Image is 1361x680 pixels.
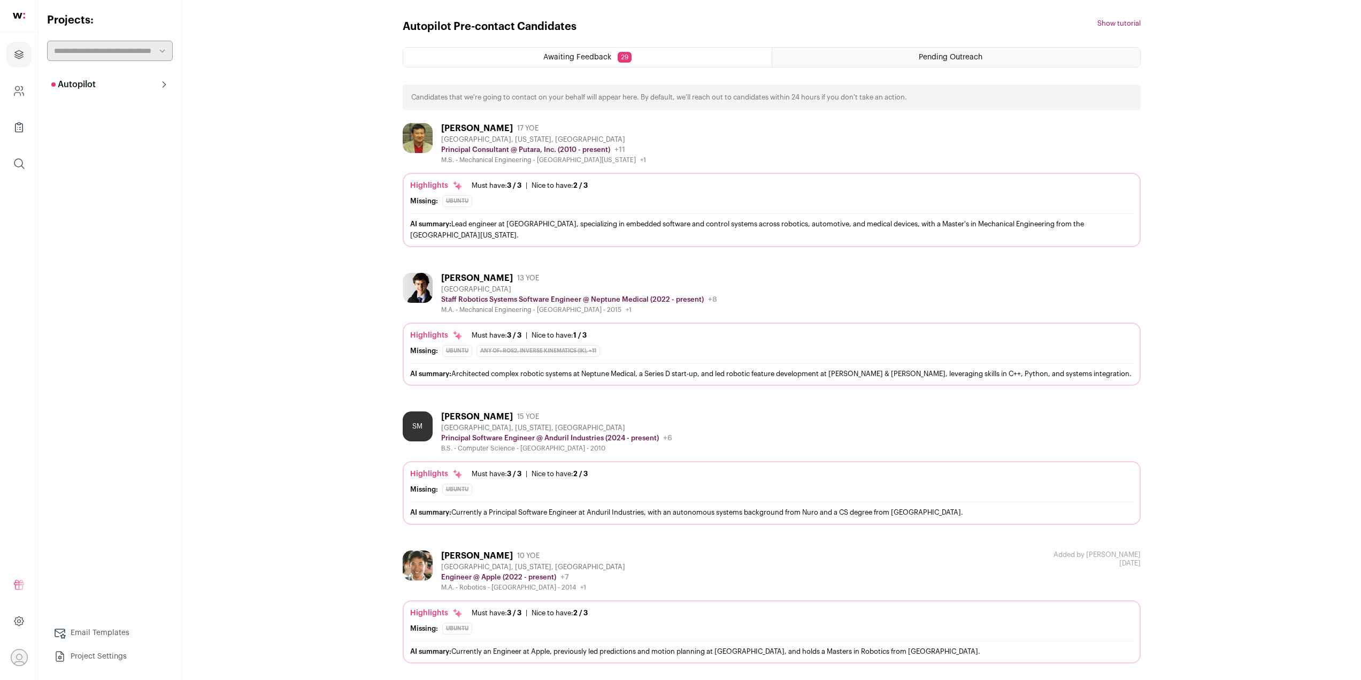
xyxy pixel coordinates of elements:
div: B.S. - Computer Science - [GEOGRAPHIC_DATA] - 2010 [441,444,672,453]
img: 49bd050ba7f5e6b03ef3ce64677821f0254edd06985e0e08f1035406d9fd05fa [403,123,433,153]
span: Pending Outreach [919,54,982,61]
a: SM [PERSON_NAME] 15 YOE [GEOGRAPHIC_DATA], [US_STATE], [GEOGRAPHIC_DATA] Principal Software Engin... [403,411,1141,524]
span: 29 [618,52,632,63]
a: Company and ATS Settings [6,78,32,104]
span: +1 [640,157,646,163]
ul: | [472,331,587,340]
span: AI summary: [410,370,451,377]
div: [PERSON_NAME] [441,273,513,284]
div: Highlights [410,608,463,618]
p: Autopilot [51,78,96,91]
img: wellfound-shorthand-0d5821cbd27db2630d0214b213865d53afaa358527fdda9d0ea32b1df1b89c2c.svg [13,13,25,19]
div: Missing: [410,347,438,355]
div: Ubuntu [442,345,472,357]
span: 2 / 3 [573,609,588,616]
span: 2 / 3 [573,182,588,189]
div: Must have: [472,470,521,478]
p: Principal Software Engineer @ Anduril Industries (2024 - present) [441,434,659,442]
div: M.S. - Mechanical Engineering - [GEOGRAPHIC_DATA][US_STATE] [441,156,646,164]
span: +6 [663,434,672,442]
div: Nice to have: [532,609,588,617]
div: Any of: ROS2, Inverse Kinematics (IK), +11 [476,345,600,357]
p: Principal Consultant @ Putara, Inc. (2010 - present) [441,146,610,154]
div: [PERSON_NAME] [441,551,513,561]
div: Currently a Principal Software Engineer at Anduril Industries, with an autonomous systems backgro... [410,507,1133,518]
div: Added by [PERSON_NAME] [1054,551,1141,559]
div: Currently an Engineer at Apple, previously led predictions and motion planning at [GEOGRAPHIC_DAT... [410,646,1133,657]
span: AI summary: [410,648,451,655]
div: Architected complex robotic systems at Neptune Medical, a Series D start-up, and led robotic feat... [410,368,1133,379]
span: AI summary: [410,509,451,516]
span: 13 YOE [517,274,539,282]
p: Staff Robotics Systems Software Engineer @ Neptune Medical (2022 - present) [441,295,704,304]
div: Missing: [410,197,438,205]
span: 3 / 3 [507,609,521,616]
span: 2 / 3 [573,470,588,477]
button: Show tutorial [1097,19,1141,28]
img: 8ad51073989ca84c789bce0e1a63f0b8063411368669e88b292c0e76b190ebec [403,273,433,303]
h1: Autopilot Pre-contact Candidates [403,19,576,34]
span: 1 / 3 [573,332,587,339]
div: Nice to have: [532,181,588,190]
span: 15 YOE [517,412,539,421]
span: Awaiting Feedback [543,54,611,61]
h2: Projects: [47,13,173,28]
a: Email Templates [47,622,173,644]
p: Engineer @ Apple (2022 - present) [441,573,556,582]
div: Highlights [410,330,463,341]
div: Ubuntu [442,623,472,635]
div: SM [403,411,433,441]
div: M.A. - Robotics - [GEOGRAPHIC_DATA] - 2014 [441,583,625,592]
div: Missing: [410,485,438,494]
div: [GEOGRAPHIC_DATA] [441,285,717,294]
div: [DATE] [1054,551,1141,568]
div: M.A. - Mechanical Engineering - [GEOGRAPHIC_DATA] - 2015 [441,305,717,314]
button: Autopilot [47,74,173,95]
span: 3 / 3 [507,182,521,189]
span: AI summary: [410,220,451,227]
div: Highlights [410,180,463,191]
ul: | [472,470,588,478]
div: Candidates that we're going to contact on your behalf will appear here. By default, we'll reach o... [403,85,1141,110]
span: +7 [560,574,569,581]
div: Must have: [472,609,521,617]
a: Projects [6,42,32,67]
div: Nice to have: [532,331,587,340]
div: Ubuntu [442,195,472,207]
div: Must have: [472,331,521,340]
span: +1 [580,584,586,591]
div: Must have: [472,181,521,190]
a: Company Lists [6,114,32,140]
div: [PERSON_NAME] [441,123,513,134]
div: [GEOGRAPHIC_DATA], [US_STATE], [GEOGRAPHIC_DATA] [441,135,646,144]
a: [PERSON_NAME] 13 YOE [GEOGRAPHIC_DATA] Staff Robotics Systems Software Engineer @ Neptune Medical... [403,273,1141,386]
button: Open dropdown [11,649,28,666]
div: Ubuntu [442,484,472,495]
span: 3 / 3 [507,332,521,339]
div: [PERSON_NAME] [441,411,513,422]
ul: | [472,181,588,190]
a: Project Settings [47,646,173,667]
div: Nice to have: [532,470,588,478]
a: [PERSON_NAME] 17 YOE [GEOGRAPHIC_DATA], [US_STATE], [GEOGRAPHIC_DATA] Principal Consultant @ Puta... [403,123,1141,247]
span: +1 [626,307,632,313]
span: 17 YOE [517,124,539,133]
span: +8 [708,296,717,303]
div: [GEOGRAPHIC_DATA], [US_STATE], [GEOGRAPHIC_DATA] [441,563,625,571]
div: Lead engineer at [GEOGRAPHIC_DATA], specializing in embedded software and control systems across ... [410,218,1133,241]
a: Pending Outreach [772,48,1140,67]
img: 16cf1f9827a6e2889833f51362827e1b9785cacf84192c1cf18dfed4c67cc511 [403,551,433,580]
div: Missing: [410,624,438,633]
span: 10 YOE [517,552,540,560]
div: Highlights [410,469,463,479]
span: +11 [614,146,625,154]
div: [GEOGRAPHIC_DATA], [US_STATE], [GEOGRAPHIC_DATA] [441,424,672,432]
ul: | [472,609,588,617]
a: [PERSON_NAME] 10 YOE [GEOGRAPHIC_DATA], [US_STATE], [GEOGRAPHIC_DATA] Engineer @ Apple (2022 - pr... [403,551,1141,663]
span: 3 / 3 [507,470,521,477]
